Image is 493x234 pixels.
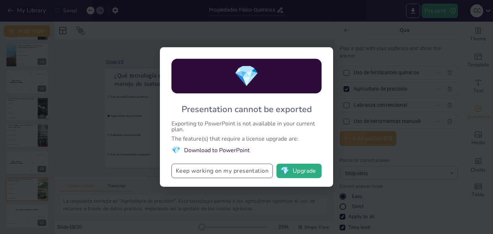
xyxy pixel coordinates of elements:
span: diamond [280,167,289,175]
div: Exporting to PowerPoint is not available in your current plan. [171,121,322,132]
div: The feature(s) that require a license upgrade are: [171,136,322,142]
div: Presentation cannot be exported [182,103,312,115]
span: diamond [234,62,259,90]
button: Keep working on my presentation [171,164,273,178]
li: Download to PowerPoint [171,145,322,155]
span: diamond [171,145,180,155]
button: diamondUpgrade [276,164,322,178]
